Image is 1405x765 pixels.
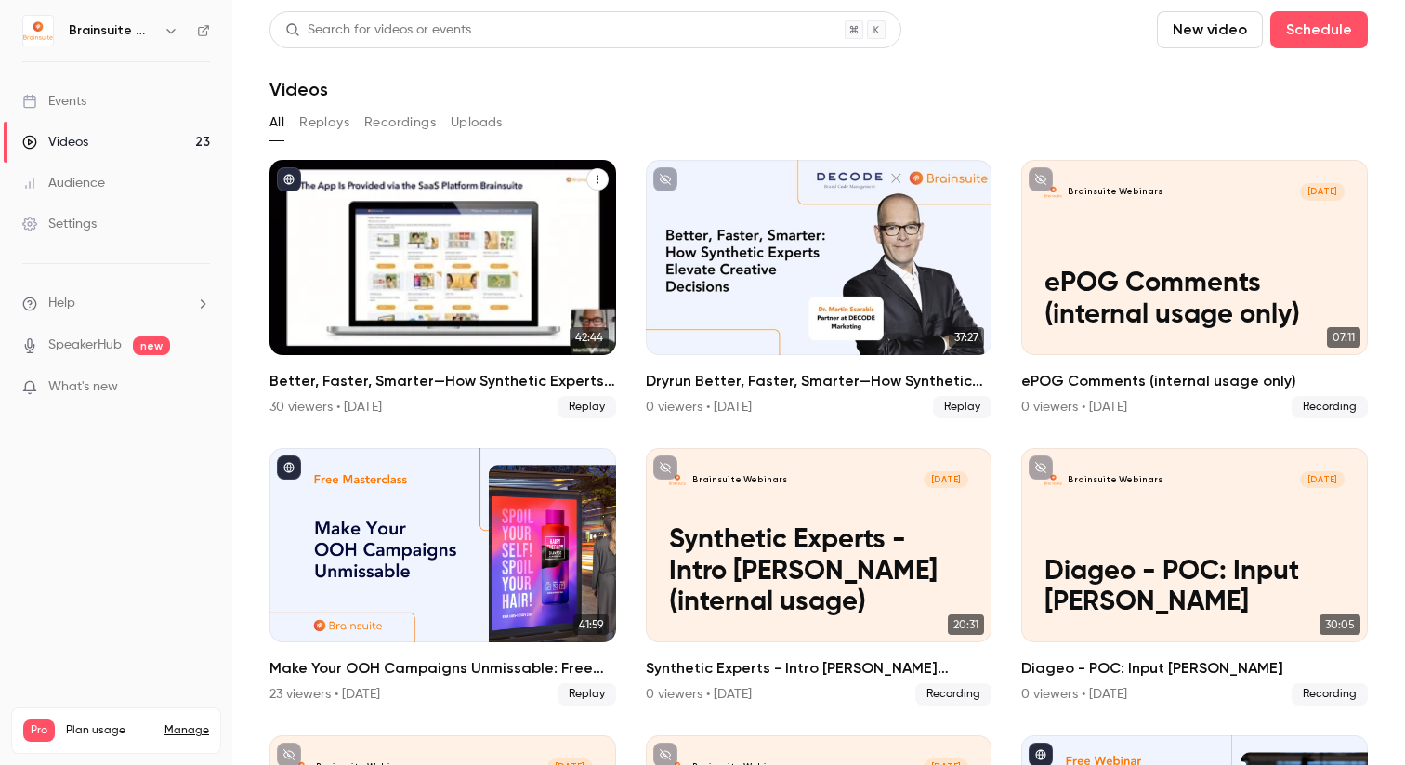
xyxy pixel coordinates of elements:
[1021,448,1368,706] li: Diageo - POC: Input Chris
[269,657,616,679] h2: Make Your OOH Campaigns Unmissable: Free Masterclass
[277,167,301,191] button: published
[1044,471,1062,489] img: Diageo - POC: Input Chris
[1327,327,1360,348] span: 07:11
[48,336,122,355] a: SpeakerHub
[269,398,382,416] div: 30 viewers • [DATE]
[451,108,503,138] button: Uploads
[133,336,170,355] span: new
[646,448,992,706] li: Synthetic Experts - Intro Chris (internal usage)
[188,379,210,396] iframe: Noticeable Trigger
[653,167,677,191] button: unpublished
[285,20,471,40] div: Search for videos or events
[1320,614,1360,635] span: 30:05
[1292,396,1368,418] span: Recording
[692,474,787,486] p: Brainsuite Webinars
[1021,685,1127,704] div: 0 viewers • [DATE]
[364,108,436,138] button: Recordings
[948,614,984,635] span: 20:31
[1270,11,1368,48] button: Schedule
[269,370,616,392] h2: Better, Faster, Smarter—How Synthetic Experts Elevate Creative Decisions
[646,160,992,418] li: Dryrun Better, Faster, Smarter—How Synthetic Experts Elevate Creative Decisions
[22,133,88,152] div: Videos
[22,215,97,233] div: Settings
[1068,474,1162,486] p: Brainsuite Webinars
[915,683,991,706] span: Recording
[653,455,677,480] button: unpublished
[669,525,968,619] p: Synthetic Experts - Intro [PERSON_NAME] (internal usage)
[646,685,752,704] div: 0 viewers • [DATE]
[66,723,153,738] span: Plan usage
[269,108,284,138] button: All
[573,614,609,635] span: 41:59
[1021,448,1368,706] a: Diageo - POC: Input ChrisBrainsuite Webinars[DATE]Diageo - POC: Input [PERSON_NAME]30:05Diageo - ...
[269,685,380,704] div: 23 viewers • [DATE]
[269,448,616,706] a: 41:59Make Your OOH Campaigns Unmissable: Free Masterclass23 viewers • [DATE]Replay
[277,455,301,480] button: published
[646,448,992,706] a: Synthetic Experts - Intro Chris (internal usage)Brainsuite Webinars[DATE]Synthetic Experts - Intr...
[23,719,55,742] span: Pro
[1029,167,1053,191] button: unpublished
[669,471,687,489] img: Synthetic Experts - Intro Chris (internal usage)
[299,108,349,138] button: Replays
[22,92,86,111] div: Events
[269,160,616,418] a: 42:44Better, Faster, Smarter—How Synthetic Experts Elevate Creative Decisions30 viewers • [DATE]R...
[269,11,1368,754] section: Videos
[269,448,616,706] li: Make Your OOH Campaigns Unmissable: Free Masterclass
[646,160,992,418] a: 37:27Dryrun Better, Faster, Smarter—How Synthetic Experts Elevate Creative Decisions0 viewers • [...
[1021,398,1127,416] div: 0 viewers • [DATE]
[1044,557,1344,620] p: Diageo - POC: Input [PERSON_NAME]
[1021,160,1368,418] li: ePOG Comments (internal usage only)
[646,398,752,416] div: 0 viewers • [DATE]
[1292,683,1368,706] span: Recording
[1068,186,1162,198] p: Brainsuite Webinars
[924,471,968,489] span: [DATE]
[22,294,210,313] li: help-dropdown-opener
[646,370,992,392] h2: Dryrun Better, Faster, Smarter—How Synthetic Experts Elevate Creative Decisions
[164,723,209,738] a: Manage
[1300,471,1345,489] span: [DATE]
[1021,370,1368,392] h2: ePOG Comments (internal usage only)
[1044,183,1062,201] img: ePOG Comments (internal usage only)
[1300,183,1345,201] span: [DATE]
[1157,11,1263,48] button: New video
[933,396,991,418] span: Replay
[1021,160,1368,418] a: ePOG Comments (internal usage only)Brainsuite Webinars[DATE]ePOG Comments (internal usage only)07...
[949,327,984,348] span: 37:27
[48,294,75,313] span: Help
[69,21,156,40] h6: Brainsuite Webinars
[48,377,118,397] span: What's new
[1029,455,1053,480] button: unpublished
[558,683,616,706] span: Replay
[558,396,616,418] span: Replay
[269,78,328,100] h1: Videos
[22,174,105,192] div: Audience
[570,327,609,348] span: 42:44
[23,16,53,46] img: Brainsuite Webinars
[646,657,992,679] h2: Synthetic Experts - Intro [PERSON_NAME] (internal usage)
[269,160,616,418] li: Better, Faster, Smarter—How Synthetic Experts Elevate Creative Decisions
[1044,269,1344,332] p: ePOG Comments (internal usage only)
[1021,657,1368,679] h2: Diageo - POC: Input [PERSON_NAME]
